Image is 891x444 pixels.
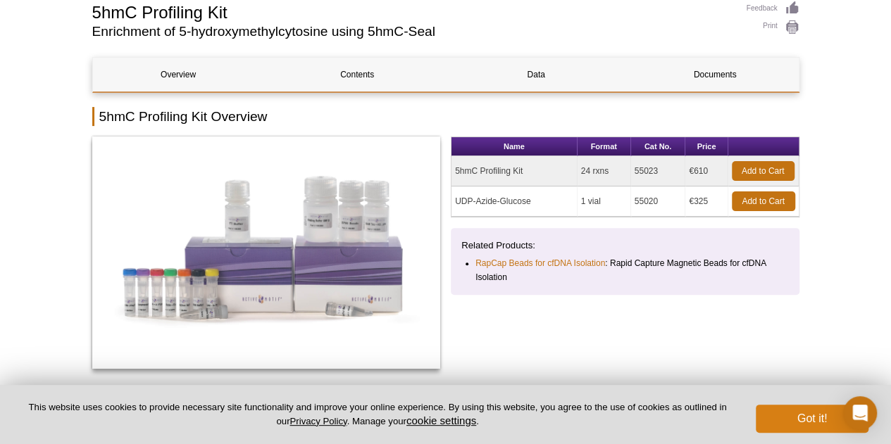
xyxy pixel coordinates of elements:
[92,137,441,369] img: 5hmC Profiling Kit
[451,186,578,217] td: UDP-Azide-Glucose
[451,137,578,156] th: Name
[756,405,868,433] button: Got it!
[747,20,799,35] a: Print
[461,239,789,253] p: Related Products:
[406,414,476,426] button: cookie settings
[578,186,631,217] td: 1 vial
[289,416,347,426] a: Privacy Policy
[578,137,631,156] th: Format
[685,137,728,156] th: Price
[451,58,622,91] a: Data
[843,396,877,430] div: Open Intercom Messenger
[631,186,686,217] td: 55020
[732,161,795,181] a: Add to Cart
[92,1,733,22] h1: 5hmC Profiling Kit
[631,137,686,156] th: Cat No.
[93,58,264,91] a: Overview
[92,107,799,126] h2: 5hmC Profiling Kit Overview
[92,25,733,38] h2: Enrichment of 5-hydroxymethylcytosine using 5hmC-Seal
[475,256,605,270] a: RapCap Beads for cfDNA Isolation
[630,58,801,91] a: Documents
[23,401,733,428] p: This website uses cookies to provide necessary site functionality and improve your online experie...
[578,156,631,186] td: 24 rxns
[475,256,776,284] li: : Rapid Capture Magnetic Beads for cfDNA Isolation
[451,156,578,186] td: 5hmC Profiling Kit
[631,156,686,186] td: 55023
[685,156,728,186] td: €610
[685,186,728,217] td: €325
[272,58,443,91] a: Contents
[747,1,799,16] a: Feedback
[732,191,795,211] a: Add to Cart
